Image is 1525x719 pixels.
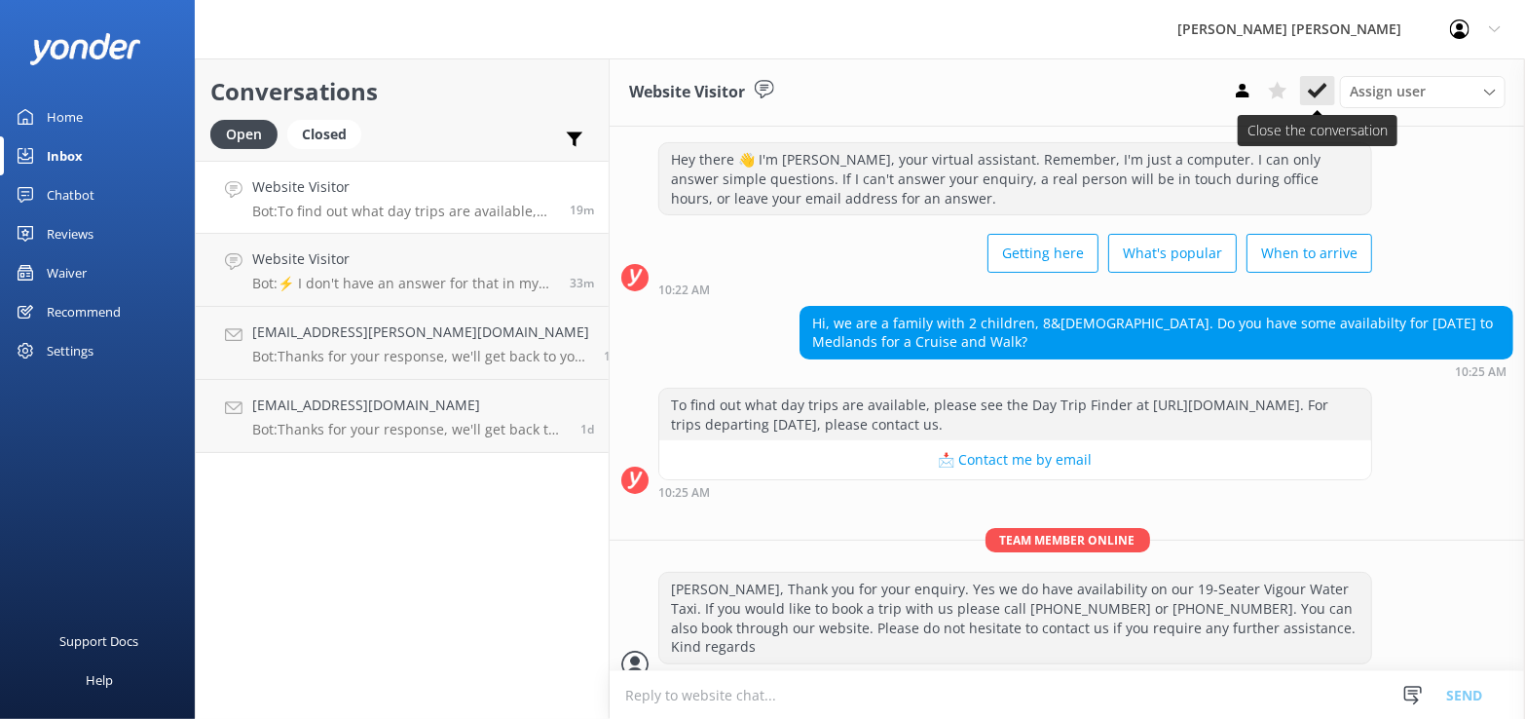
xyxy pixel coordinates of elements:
div: Hi, we are a family with 2 children, 8&[DEMOGRAPHIC_DATA]. Do you have some availabilty for [DATE... [800,307,1512,359]
a: Website VisitorBot:To find out what day trips are available, please see the Day Trip Finder at [U... [196,161,609,234]
a: [EMAIL_ADDRESS][PERSON_NAME][DOMAIN_NAME]Bot:Thanks for your response, we'll get back to you as s... [196,307,609,380]
a: Closed [287,123,371,144]
button: Getting here [987,234,1098,273]
span: Aug 24 2025 10:11am (UTC +12:00) Pacific/Auckland [570,275,594,291]
a: Open [210,123,287,144]
div: Aug 24 2025 10:45am (UTC +12:00) Pacific/Auckland [658,669,1372,683]
span: Aug 24 2025 10:25am (UTC +12:00) Pacific/Auckland [570,202,594,218]
a: [EMAIL_ADDRESS][DOMAIN_NAME]Bot:Thanks for your response, we'll get back to you as soon as we can... [196,380,609,453]
div: Closed [287,120,361,149]
div: Open [210,120,278,149]
div: Aug 24 2025 10:22am (UTC +12:00) Pacific/Auckland [658,283,1372,296]
div: Help [86,661,113,700]
div: Chatbot [47,175,94,214]
h4: Website Visitor [252,176,555,198]
img: yonder-white-logo.png [29,33,141,65]
div: Hey there 👋 I'm [PERSON_NAME], your virtual assistant. Remember, I'm just a computer. I can only ... [659,143,1371,214]
a: Website VisitorBot:⚡ I don't have an answer for that in my knowledge base. Please try and rephras... [196,234,609,307]
div: [PERSON_NAME], Thank you for your enquiry. Yes we do have availability on our 19-Seater Vigour Wa... [659,573,1371,662]
button: 📩 Contact me by email [659,440,1371,479]
p: Bot: To find out what day trips are available, please see the Day Trip Finder at [URL][DOMAIN_NAM... [252,203,555,220]
div: Waiver [47,253,87,292]
span: Aug 22 2025 03:23pm (UTC +12:00) Pacific/Auckland [580,421,594,437]
strong: 10:25 AM [658,487,710,499]
h4: [EMAIL_ADDRESS][PERSON_NAME][DOMAIN_NAME] [252,322,589,343]
div: Reviews [47,214,93,253]
button: What's popular [1108,234,1237,273]
p: Bot: ⚡ I don't have an answer for that in my knowledge base. Please try and rephrase your questio... [252,275,555,292]
h2: Conversations [210,73,594,110]
div: Inbox [47,136,83,175]
div: Aug 24 2025 10:25am (UTC +12:00) Pacific/Auckland [800,364,1513,378]
strong: 10:25 AM [1455,366,1506,378]
div: Settings [47,331,93,370]
div: To find out what day trips are available, please see the Day Trip Finder at [URL][DOMAIN_NAME]. F... [659,389,1371,440]
h3: Website Visitor [629,80,745,105]
p: Bot: Thanks for your response, we'll get back to you as soon as we can during opening hours. [252,348,589,365]
h4: Website Visitor [252,248,555,270]
div: Aug 24 2025 10:25am (UTC +12:00) Pacific/Auckland [658,485,1372,499]
span: Aug 23 2025 11:06pm (UTC +12:00) Pacific/Auckland [604,348,625,364]
span: Team member online [986,528,1150,552]
div: Support Docs [60,622,139,661]
button: When to arrive [1246,234,1372,273]
div: Assign User [1340,76,1506,107]
div: Home [47,97,83,136]
div: Recommend [47,292,121,331]
span: Assign user [1350,81,1426,102]
strong: 10:22 AM [658,284,710,296]
h4: [EMAIL_ADDRESS][DOMAIN_NAME] [252,395,566,416]
p: Bot: Thanks for your response, we'll get back to you as soon as we can during opening hours. [252,421,566,438]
